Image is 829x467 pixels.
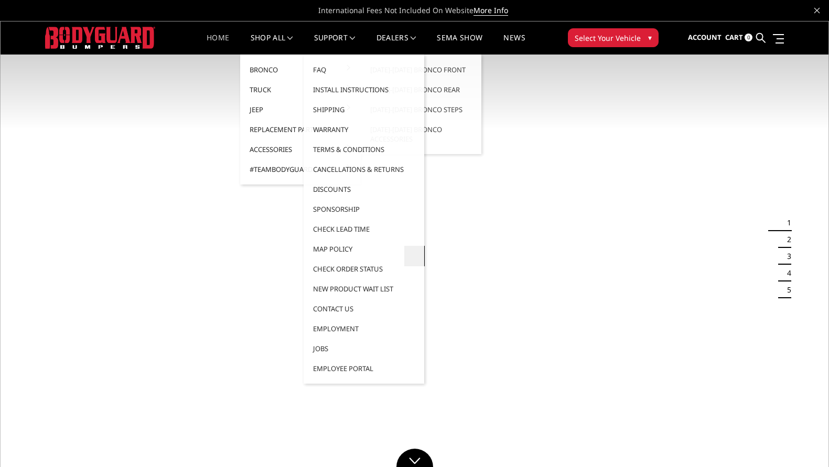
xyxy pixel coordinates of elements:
[308,60,420,80] a: FAQ
[308,100,420,120] a: Shipping
[308,219,420,239] a: Check Lead Time
[781,214,791,231] button: 1 of 5
[725,32,743,42] span: Cart
[575,32,641,44] span: Select Your Vehicle
[308,239,420,259] a: MAP Policy
[308,139,420,159] a: Terms & Conditions
[648,32,652,43] span: ▾
[725,24,752,52] a: Cart 0
[308,179,420,199] a: Discounts
[781,248,791,265] button: 3 of 5
[688,24,722,52] a: Account
[688,32,722,42] span: Account
[308,299,420,319] a: Contact Us
[308,259,420,279] a: Check Order Status
[244,60,357,80] a: Bronco
[568,28,659,47] button: Select Your Vehicle
[376,34,416,55] a: Dealers
[745,34,752,41] span: 0
[45,27,155,48] img: BODYGUARD BUMPERS
[314,34,356,55] a: Support
[437,34,482,55] a: SEMA Show
[244,139,357,159] a: Accessories
[473,5,508,16] a: More Info
[244,100,357,120] a: Jeep
[781,231,791,248] button: 2 of 5
[308,359,420,378] a: Employee Portal
[308,339,420,359] a: Jobs
[308,319,420,339] a: Employment
[251,34,293,55] a: shop all
[781,265,791,281] button: 4 of 5
[308,279,420,299] a: New Product Wait List
[781,281,791,298] button: 5 of 5
[308,199,420,219] a: Sponsorship
[308,80,420,100] a: Install Instructions
[308,159,420,179] a: Cancellations & Returns
[244,80,357,100] a: Truck
[244,120,357,139] a: Replacement Parts
[503,34,525,55] a: News
[207,34,229,55] a: Home
[244,159,357,179] a: #TeamBodyguard Gear
[396,449,433,467] a: Click to Down
[308,120,420,139] a: Warranty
